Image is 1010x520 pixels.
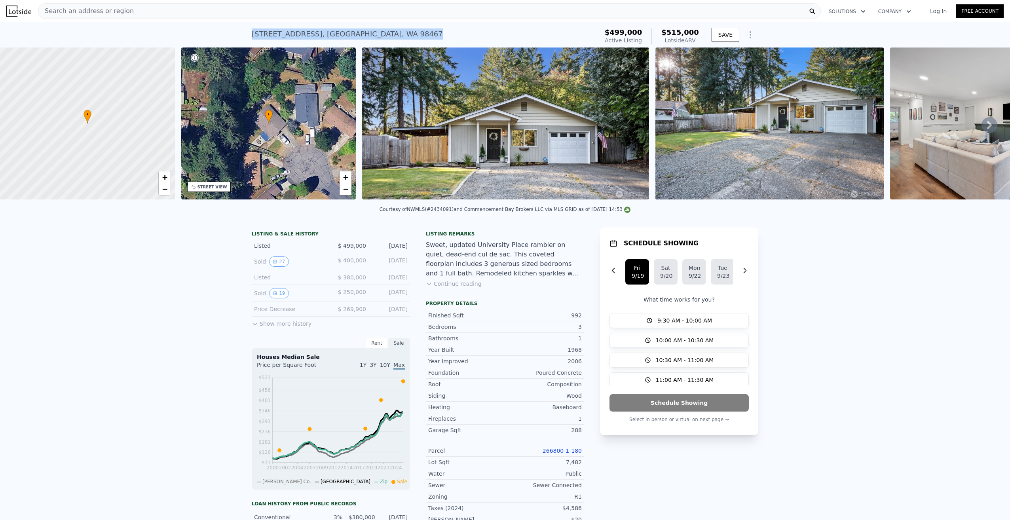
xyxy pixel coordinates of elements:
[609,313,749,328] button: 9:30 AM - 10:00 AM
[388,338,410,348] div: Sale
[505,380,582,388] div: Composition
[921,7,956,15] a: Log In
[252,317,311,328] button: Show more history
[632,272,643,280] div: 9/19
[505,403,582,411] div: Baseboard
[543,448,582,454] a: 266800-1-180
[656,336,714,344] span: 10:00 AM - 10:30 AM
[340,171,351,183] a: Zoom in
[428,493,505,501] div: Zoning
[428,470,505,478] div: Water
[711,259,735,285] button: Tue9/23
[372,273,408,281] div: [DATE]
[660,264,671,272] div: Sat
[378,465,390,471] tspan: 2021
[338,257,366,264] span: $ 400,000
[304,465,316,471] tspan: 2007
[505,346,582,354] div: 1968
[258,450,271,455] tspan: $126
[262,460,271,466] tspan: $71
[372,305,408,313] div: [DATE]
[257,361,331,374] div: Price per Square Foot
[426,280,482,288] button: Continue reading
[84,111,91,118] span: •
[428,311,505,319] div: Finished Sqft
[252,231,410,239] div: LISTING & SALE HISTORY
[162,184,167,194] span: −
[661,36,699,44] div: Lotside ARV
[428,426,505,434] div: Garage Sqft
[366,338,388,348] div: Rent
[258,387,271,393] tspan: $456
[258,375,271,380] tspan: $523
[258,439,271,445] tspan: $181
[328,465,341,471] tspan: 2012
[428,447,505,455] div: Parcel
[655,47,884,199] img: Sale: 169692718 Parcel: 101173133
[258,398,271,403] tspan: $401
[257,353,405,361] div: Houses Median Sale
[428,415,505,423] div: Fireplaces
[380,362,390,368] span: 10Y
[660,272,671,280] div: 9/20
[316,465,328,471] tspan: 2009
[426,231,584,237] div: Listing remarks
[269,288,289,298] button: View historical data
[609,394,749,412] button: Schedule Showing
[505,470,582,478] div: Public
[428,380,505,388] div: Roof
[505,334,582,342] div: 1
[505,458,582,466] div: 7,482
[254,305,325,313] div: Price Decrease
[605,28,642,36] span: $499,000
[956,4,1004,18] a: Free Account
[426,300,584,307] div: Property details
[609,353,749,368] button: 10:30 AM - 11:00 AM
[343,172,348,182] span: +
[372,242,408,250] div: [DATE]
[656,376,714,384] span: 11:00 AM - 11:30 AM
[370,362,376,368] span: 3Y
[505,493,582,501] div: R1
[338,243,366,249] span: $ 499,000
[365,465,378,471] tspan: 2019
[426,240,584,278] div: Sweet, updated University Place rambler on quiet, dead-end cul de sac. This coveted floorplan inc...
[340,183,351,195] a: Zoom out
[428,357,505,365] div: Year Improved
[162,172,167,182] span: +
[360,362,366,368] span: 1Y
[262,479,311,484] span: [PERSON_NAME] Co.
[428,323,505,331] div: Bedrooms
[505,369,582,377] div: Poured Concrete
[717,264,728,272] div: Tue
[822,4,872,19] button: Solutions
[717,272,728,280] div: 9/23
[159,183,171,195] a: Zoom out
[380,479,387,484] span: Zip
[84,110,91,123] div: •
[661,28,699,36] span: $515,000
[632,264,643,272] div: Fri
[689,272,700,280] div: 9/22
[267,465,279,471] tspan: 2000
[252,28,443,40] div: [STREET_ADDRESS] , [GEOGRAPHIC_DATA] , WA 98467
[258,408,271,414] tspan: $346
[254,256,325,267] div: Sold
[6,6,31,17] img: Lotside
[624,207,630,213] img: NWMLS Logo
[372,288,408,298] div: [DATE]
[505,357,582,365] div: 2006
[338,306,366,312] span: $ 269,900
[197,184,227,190] div: STREET VIEW
[291,465,304,471] tspan: 2004
[252,501,410,507] div: Loan history from public records
[338,289,366,295] span: $ 250,000
[428,334,505,342] div: Bathrooms
[609,333,749,348] button: 10:00 AM - 10:30 AM
[269,256,289,267] button: View historical data
[689,264,700,272] div: Mon
[505,311,582,319] div: 992
[428,369,505,377] div: Foundation
[428,504,505,512] div: Taxes (2024)
[505,323,582,331] div: 3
